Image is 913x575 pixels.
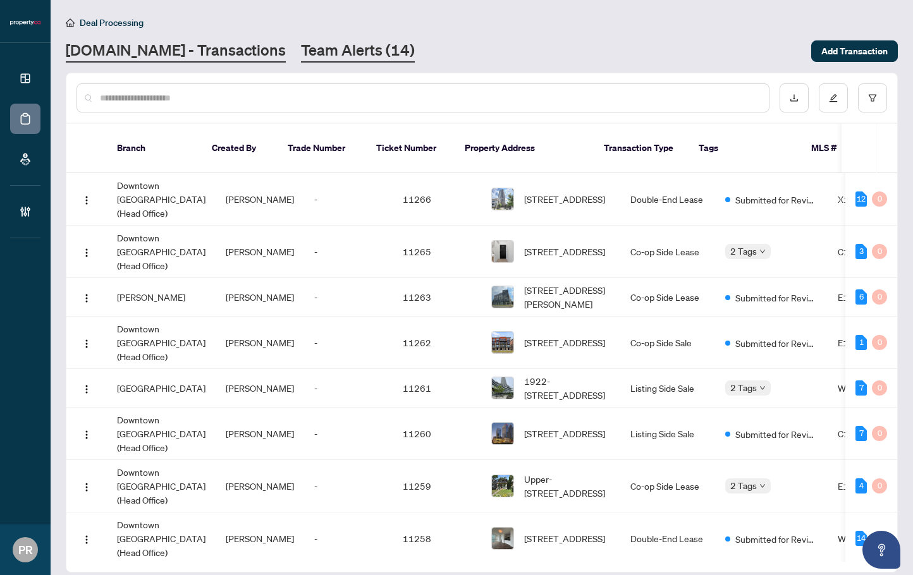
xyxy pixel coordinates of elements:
[620,317,715,369] td: Co-op Side Sale
[838,291,888,303] span: E12371400
[82,339,92,349] img: Logo
[77,332,97,353] button: Logo
[858,83,887,112] button: filter
[838,246,889,257] span: C12431037
[82,195,92,205] img: Logo
[107,226,216,278] td: Downtown [GEOGRAPHIC_DATA] (Head Office)
[855,335,867,350] div: 1
[492,377,513,399] img: thumbnail-img
[393,317,481,369] td: 11262
[730,244,757,258] span: 2 Tags
[620,278,715,317] td: Co-op Side Lease
[82,248,92,258] img: Logo
[107,460,216,512] td: Downtown [GEOGRAPHIC_DATA] (Head Office)
[393,278,481,317] td: 11263
[492,475,513,497] img: thumbnail-img
[872,289,887,305] div: 0
[524,192,605,206] span: [STREET_ADDRESS]
[855,478,867,493] div: 4
[872,191,887,207] div: 0
[66,40,286,63] a: [DOMAIN_NAME] - Transactions
[202,124,278,173] th: Created By
[304,369,393,408] td: -
[855,426,867,441] div: 7
[492,286,513,308] img: thumbnail-img
[393,369,481,408] td: 11261
[226,246,294,257] span: [PERSON_NAME]
[77,423,97,444] button: Logo
[82,482,92,492] img: Logo
[862,531,900,569] button: Open asap
[838,533,892,544] span: W12432574
[872,380,887,396] div: 0
[730,380,757,395] span: 2 Tags
[868,94,877,102] span: filter
[455,124,594,173] th: Property Address
[107,317,216,369] td: Downtown [GEOGRAPHIC_DATA] (Head Office)
[759,385,766,391] span: down
[855,191,867,207] div: 12
[393,173,481,226] td: 11266
[77,528,97,548] button: Logo
[107,369,216,408] td: [GEOGRAPHIC_DATA]
[872,244,887,259] div: 0
[524,472,610,500] span: Upper-[STREET_ADDRESS]
[393,512,481,565] td: 11258
[107,408,216,460] td: Downtown [GEOGRAPHIC_DATA] (Head Office)
[304,512,393,565] td: -
[524,374,610,402] span: 1922-[STREET_ADDRESS]
[18,541,33,559] span: PR
[304,460,393,512] td: -
[620,512,715,565] td: Double-End Lease
[304,317,393,369] td: -
[492,332,513,353] img: thumbnail-img
[77,287,97,307] button: Logo
[304,408,393,460] td: -
[393,226,481,278] td: 11265
[524,336,605,349] span: [STREET_ADDRESS]
[524,245,605,258] span: [STREET_ADDRESS]
[393,408,481,460] td: 11260
[801,124,877,173] th: MLS #
[226,382,294,394] span: [PERSON_NAME]
[226,193,294,205] span: [PERSON_NAME]
[838,428,889,439] span: C12237061
[855,531,867,546] div: 14
[829,94,838,102] span: edit
[66,18,75,27] span: home
[821,41,888,61] span: Add Transaction
[226,533,294,544] span: [PERSON_NAME]
[872,426,887,441] div: 0
[838,337,888,348] span: E12287534
[77,476,97,496] button: Logo
[735,291,818,305] span: Submitted for Review
[492,528,513,549] img: thumbnail-img
[77,378,97,398] button: Logo
[226,428,294,439] span: [PERSON_NAME]
[855,380,867,396] div: 7
[620,369,715,408] td: Listing Side Sale
[620,408,715,460] td: Listing Side Sale
[872,335,887,350] div: 0
[855,244,867,259] div: 3
[82,293,92,303] img: Logo
[735,427,818,441] span: Submitted for Review
[77,189,97,209] button: Logo
[226,291,294,303] span: [PERSON_NAME]
[735,532,818,546] span: Submitted for Review
[278,124,366,173] th: Trade Number
[524,531,605,545] span: [STREET_ADDRESS]
[304,173,393,226] td: -
[82,430,92,440] img: Logo
[819,83,848,112] button: edit
[780,83,809,112] button: download
[301,40,415,63] a: Team Alerts (14)
[620,460,715,512] td: Co-op Side Lease
[838,382,892,394] span: W12390779
[524,283,610,311] span: [STREET_ADDRESS][PERSON_NAME]
[107,124,202,173] th: Branch
[759,483,766,489] span: down
[304,226,393,278] td: -
[226,480,294,492] span: [PERSON_NAME]
[838,193,889,205] span: X12399727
